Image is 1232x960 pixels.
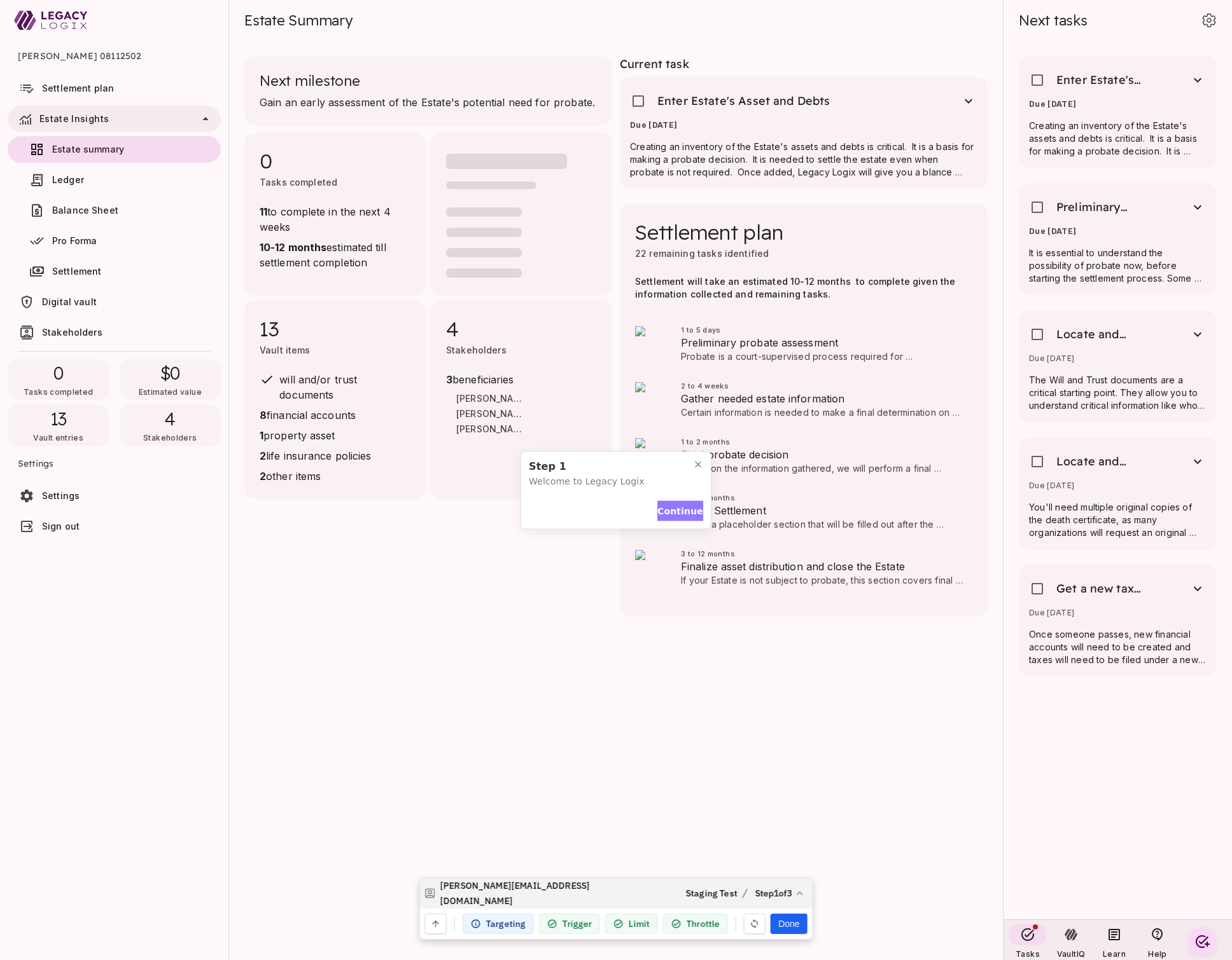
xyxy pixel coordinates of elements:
span: Settings [42,490,80,501]
a: Settlement [8,258,221,285]
span: Final probate decision [681,447,967,462]
span: Preliminary probate assessment [1056,200,1151,215]
span: Probate is a court-supervised process required for approximately 70-90% of Estates. For these Est... [681,351,964,438]
span: Locate and upload the deceased’s death certificate [1056,454,1151,469]
span: life insurance policies [260,448,410,463]
strong: 8 [260,409,267,422]
button: Create your first task [1189,929,1215,954]
span: 13 [50,408,67,430]
div: Targeting [463,914,534,934]
p: Once someone passes, new financial accounts will need to be created and taxes will need to be fil... [1029,628,1207,666]
span: property asset [260,428,410,443]
span: Next milestone [260,72,360,90]
span: Due [DATE] [1029,353,1075,363]
span: Due [DATE] [630,120,678,130]
span: $0 [160,362,181,385]
div: 0Tasks completed [8,359,109,400]
span: Pro Forma [52,235,97,246]
a: Ledger [8,167,221,193]
img: section-img [635,550,671,586]
div: 0Tasks completed11to complete in the next 4 weeks10-12 monthsestimated till settlement completion [244,133,426,296]
span: 2 to 4 weeks [681,381,729,390]
span: 4 [446,316,597,341]
span: Locate and upload the Estate's legal documents [1056,327,1151,342]
span: Settlement will take an estimated 10-12 months to complete given the information collected and re... [635,276,958,299]
span: [PERSON_NAME] [456,408,526,423]
p: The Will and Trust documents are a critical starting point. They allow you to understand critical... [1029,374,1207,412]
span: Due [DATE] [1029,226,1077,236]
span: will and/or trust documents [279,373,360,401]
span: Continue [657,504,703,518]
strong: 11 [260,205,267,218]
span: Balance Sheet [52,205,118,216]
span: [PERSON_NAME] 08112502 [18,41,211,71]
div: Limit [605,914,658,934]
span: Next tasks [1019,11,1088,29]
a: Estate summary [8,136,221,163]
span: Certain information is needed to make a final determination on the estate's need for probate. Thi... [681,407,965,494]
span: Staging Test [686,886,738,901]
strong: 2 [260,449,266,462]
img: section-img [635,326,671,362]
div: Get a new tax ID for the EstateDue [DATE]Once someone passes, new financial accounts will need to... [1019,565,1217,676]
div: section-img1 to 5 daysPreliminary probate assessmentProbate is a court-supervised process require... [620,316,988,372]
span: Ledger [52,174,84,185]
span: Sign out [42,521,80,531]
p: You'll need multiple original copies of the death certificate, as many organizations will request... [1029,501,1207,539]
div: 13Vault itemswill and/or trust documents8financial accounts1property asset2life insurance policie... [244,301,426,499]
strong: 3 [446,373,452,386]
span: Estate Insights [39,113,109,124]
a: Pro Forma [8,228,221,254]
div: section-img3 to 12 monthsFinalize asset distribution and close the EstateIf your Estate is not su... [620,540,988,596]
span: Gain an early assessment of the Estate's potential need for probate. [260,95,595,110]
a: Balance Sheet [8,197,221,224]
div: section-img1 to 2 monthsFinal probate decisionBased on the information gathered, we will perform ... [620,428,988,484]
span: beneficiaries [446,372,530,387]
p: Creating an inventory of the Estate's assets and debts is critical. It is a basis for making a pr... [630,141,977,179]
span: 0 [53,362,64,385]
span: Stakeholders [446,345,507,355]
span: Estate summary [52,144,124,154]
div: Step 1 [529,460,683,474]
span: Gather needed estate information [681,391,967,406]
span: Settings [18,448,211,479]
div: $0Estimated value [120,359,221,400]
div: Next milestoneGain an early assessment of the Estate's potential need for probate. [244,57,612,125]
button: Step1of3 [752,883,807,903]
strong: 2 [260,470,266,483]
span: Due [DATE] [1029,99,1077,109]
p: Creating an inventory of the Estate's assets and debts is critical. It is a basis for making a pr... [1029,120,1207,158]
span: Enter Estate's Asset and Debts [1056,72,1151,88]
div: 4Stakeholders3beneficiaries[PERSON_NAME][PERSON_NAME][PERSON_NAME] [431,301,612,499]
span: Based on the information gathered, we will perform a final assessment of probate and provide you ... [681,463,953,512]
span: Get a new tax ID for the Estate [1056,581,1151,596]
span: Finalize asset distribution and close the Estate [681,559,967,574]
span: Estate Summary [244,11,353,29]
div: Trigger [539,914,600,934]
span: [PERSON_NAME][EMAIL_ADDRESS][DOMAIN_NAME] [440,878,597,909]
span: [PERSON_NAME] [456,423,526,438]
span: Estate Settlement [681,503,967,518]
span: Enter Estate's Asset and Debts [657,93,830,109]
div: 13Vault entries [8,405,109,446]
span: 1 to 5 days [681,326,721,334]
a: Digital vault [8,289,221,315]
div: section-img3 to 18 monthsEstate SettlementThis is a placeholder section that will be filled out a... [620,484,988,540]
span: Settlement plan [635,219,783,245]
span: other items [260,469,410,484]
span: estimated till settlement completion [260,240,410,270]
img: section-img [635,382,671,418]
span: financial accounts [260,408,410,423]
strong: 10-12 months [260,241,326,254]
span: If your Estate is not subject to probate, this section covers final accounting, distribution of a... [681,575,965,649]
span: Current task [620,57,689,71]
span: Estimated value [139,387,202,397]
div: Preliminary probate assessmentDue [DATE]It is essential to understand the possibility of probate ... [1019,183,1217,295]
a: Settings [8,483,221,509]
span: This is a placeholder section that will be filled out after the estate's assets and debts have be... [681,519,951,555]
span: Tasks completed [24,387,93,397]
a: Sign out [8,513,221,540]
p: It is essential to understand the possibility of probate now, before starting the settlement proc... [1029,247,1207,285]
div: Estate Insights [8,106,221,132]
span: Tasks [1016,949,1040,959]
